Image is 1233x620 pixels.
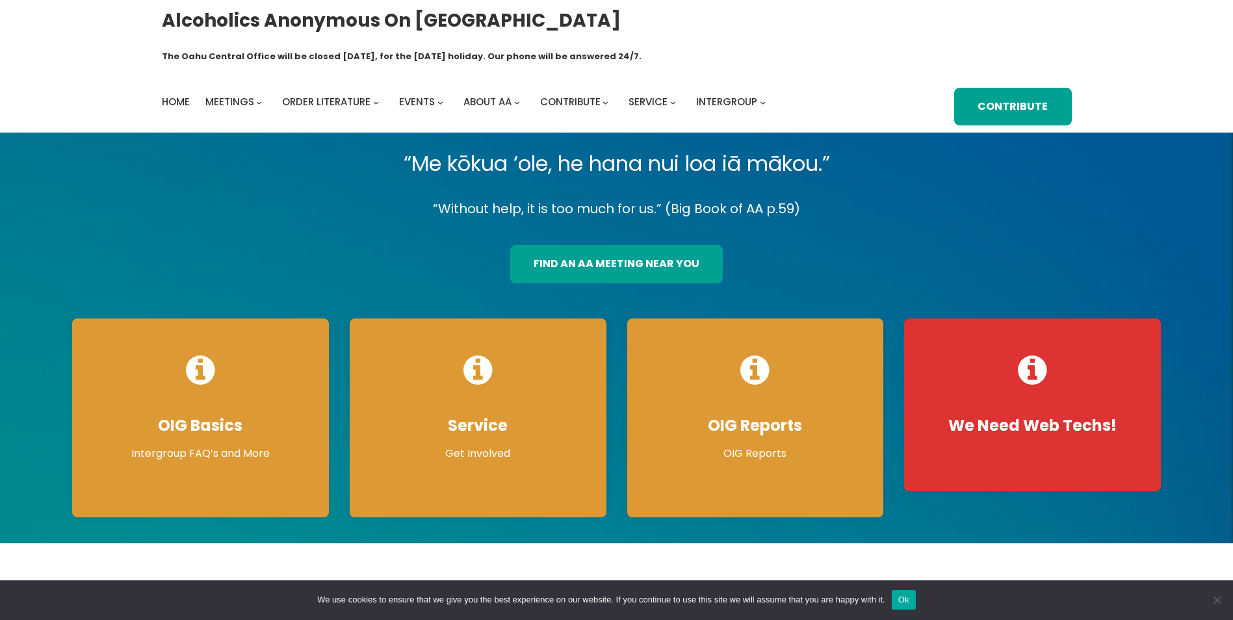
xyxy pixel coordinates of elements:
[317,593,885,606] span: We use cookies to ensure that we give you the best experience on our website. If you continue to ...
[162,50,642,63] h1: The Oahu Central Office will be closed [DATE], for the [DATE] holiday. Our phone will be answered...
[399,95,435,109] span: Events
[670,99,676,105] button: Service submenu
[603,99,608,105] button: Contribute submenu
[85,446,316,461] p: Intergroup FAQ’s and More
[760,99,766,105] button: Intergroup submenu
[540,95,601,109] span: Contribute
[373,99,379,105] button: Order Literature submenu
[640,416,871,435] h4: OIG Reports
[62,198,1171,220] p: “Without help, it is too much for us.” (Big Book of AA p.59)
[399,93,435,111] a: Events
[696,95,757,109] span: Intergroup
[437,99,443,105] button: Events submenu
[1210,593,1223,606] span: No
[162,5,621,36] a: Alcoholics Anonymous on [GEOGRAPHIC_DATA]
[363,416,593,435] h4: Service
[696,93,757,111] a: Intergroup
[540,93,601,111] a: Contribute
[463,95,512,109] span: About AA
[510,245,723,283] a: find an aa meeting near you
[205,93,254,111] a: Meetings
[162,93,190,111] a: Home
[463,93,512,111] a: About AA
[162,93,770,111] nav: Intergroup
[62,146,1171,182] p: “Me kōkua ‘ole, he hana nui loa iā mākou.”
[640,446,871,461] p: OIG Reports
[162,95,190,109] span: Home
[205,95,254,109] span: Meetings
[892,590,916,610] button: Ok
[363,446,593,461] p: Get Involved
[256,99,262,105] button: Meetings submenu
[85,416,316,435] h4: OIG Basics
[514,99,520,105] button: About AA submenu
[282,95,370,109] span: Order Literature
[917,416,1148,435] h4: We Need Web Techs!
[629,95,668,109] span: Service
[954,88,1071,125] a: Contribute
[629,93,668,111] a: Service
